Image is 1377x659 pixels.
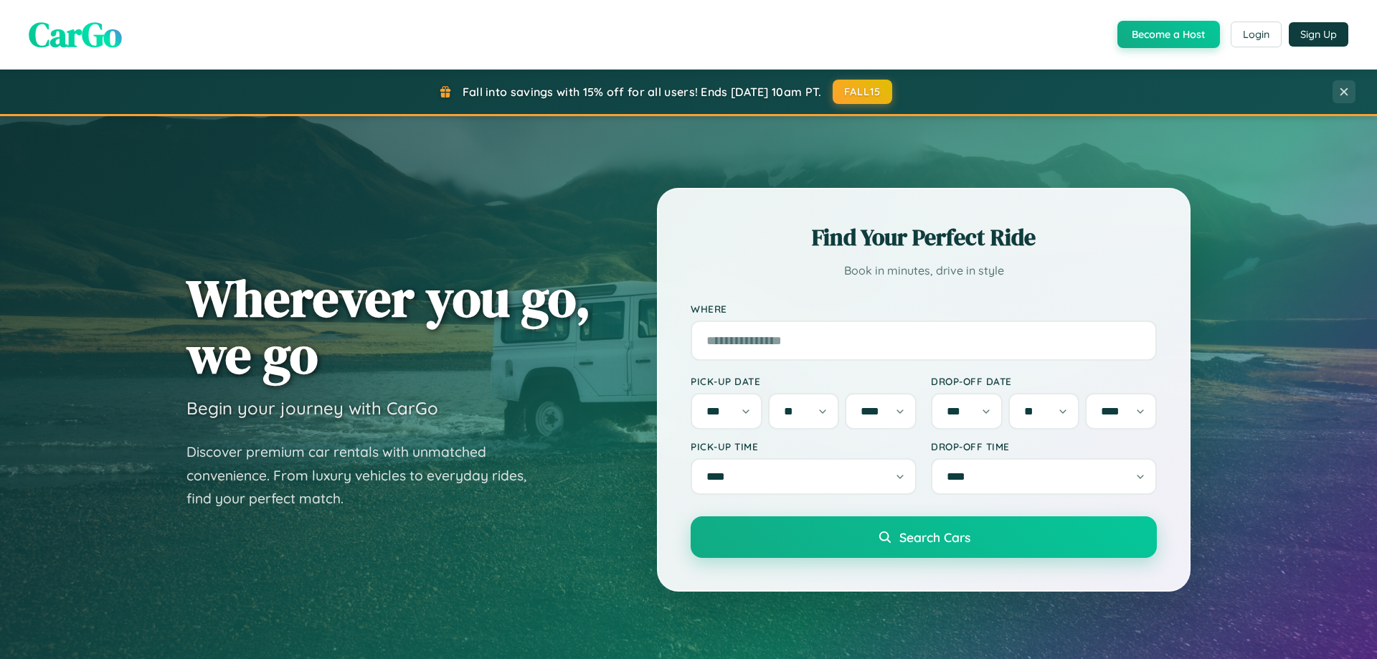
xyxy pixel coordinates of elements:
p: Discover premium car rentals with unmatched convenience. From luxury vehicles to everyday rides, ... [186,440,545,511]
button: Sign Up [1289,22,1348,47]
label: Drop-off Date [931,375,1157,387]
button: Login [1231,22,1282,47]
h1: Wherever you go, we go [186,270,591,383]
label: Where [691,303,1157,315]
span: Fall into savings with 15% off for all users! Ends [DATE] 10am PT. [463,85,822,99]
span: CarGo [29,11,122,58]
label: Pick-up Date [691,375,917,387]
button: Become a Host [1117,21,1220,48]
span: Search Cars [899,529,970,545]
button: FALL15 [833,80,893,104]
label: Drop-off Time [931,440,1157,452]
label: Pick-up Time [691,440,917,452]
button: Search Cars [691,516,1157,558]
p: Book in minutes, drive in style [691,260,1157,281]
h3: Begin your journey with CarGo [186,397,438,419]
h2: Find Your Perfect Ride [691,222,1157,253]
